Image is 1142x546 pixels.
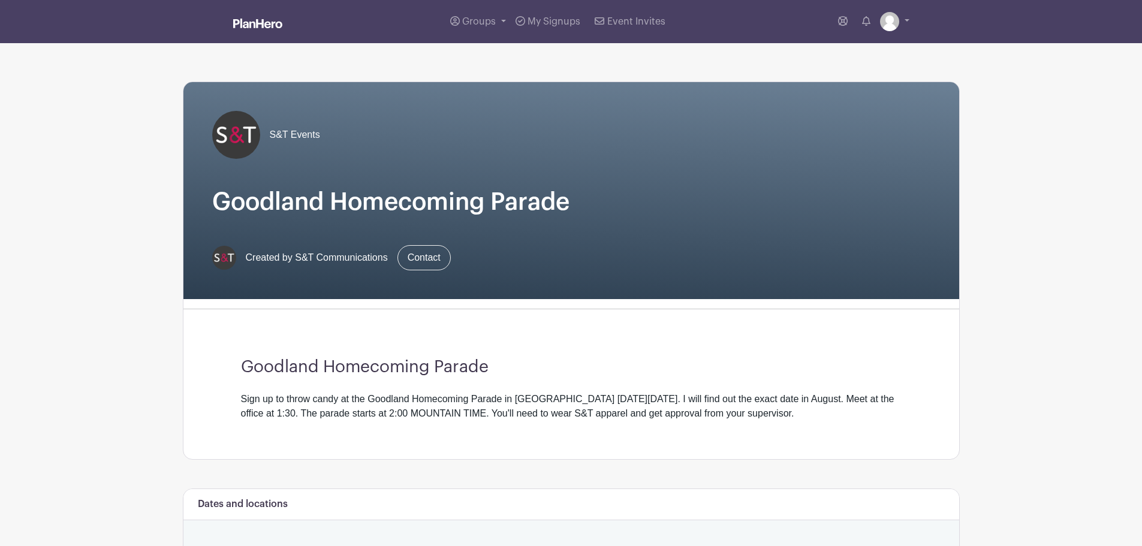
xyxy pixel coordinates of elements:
div: Sign up to throw candy at the Goodland Homecoming Parade in [GEOGRAPHIC_DATA] [DATE][DATE]. I wil... [241,392,902,421]
h3: Goodland Homecoming Parade [241,357,902,378]
img: logo_white-6c42ec7e38ccf1d336a20a19083b03d10ae64f83f12c07503d8b9e83406b4c7d.svg [233,19,282,28]
span: My Signups [528,17,580,26]
span: Event Invites [607,17,665,26]
span: Groups [462,17,496,26]
h1: Goodland Homecoming Parade [212,188,930,216]
span: Created by S&T Communications [246,251,388,265]
a: Contact [397,245,451,270]
img: s-and-t-logo-planhero.png [212,246,236,270]
h6: Dates and locations [198,499,288,510]
img: default-ce2991bfa6775e67f084385cd625a349d9dcbb7a52a09fb2fda1e96e2d18dcdb.png [880,12,899,31]
img: s-and-t-logo-planhero.png [212,111,260,159]
span: S&T Events [270,128,320,142]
